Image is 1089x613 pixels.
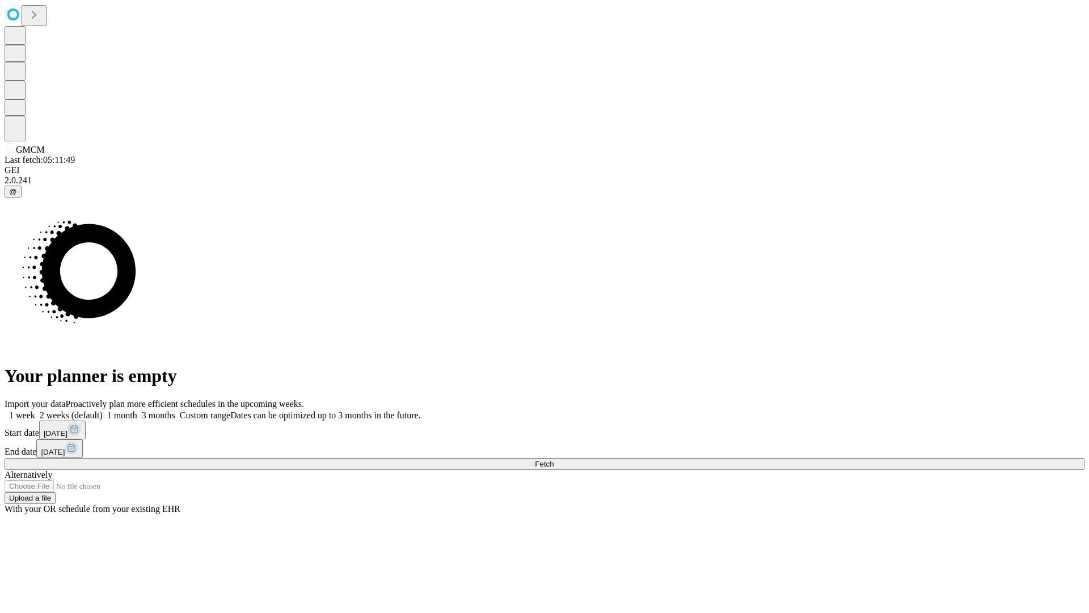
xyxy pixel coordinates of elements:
[5,165,1084,175] div: GEI
[5,155,75,165] span: Last fetch: 05:11:49
[9,410,35,420] span: 1 week
[5,504,180,514] span: With your OR schedule from your existing EHR
[5,175,1084,186] div: 2.0.241
[107,410,137,420] span: 1 month
[39,421,86,439] button: [DATE]
[5,492,56,504] button: Upload a file
[16,145,45,154] span: GMCM
[5,186,22,198] button: @
[180,410,230,420] span: Custom range
[44,429,67,438] span: [DATE]
[5,366,1084,387] h1: Your planner is empty
[41,448,65,456] span: [DATE]
[36,439,83,458] button: [DATE]
[5,421,1084,439] div: Start date
[9,187,17,196] span: @
[5,439,1084,458] div: End date
[5,399,66,409] span: Import your data
[230,410,420,420] span: Dates can be optimized up to 3 months in the future.
[66,399,304,409] span: Proactively plan more efficient schedules in the upcoming weeks.
[142,410,175,420] span: 3 months
[5,458,1084,470] button: Fetch
[40,410,103,420] span: 2 weeks (default)
[5,470,52,480] span: Alternatively
[535,460,554,468] span: Fetch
